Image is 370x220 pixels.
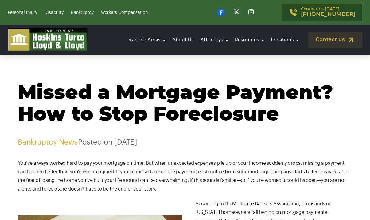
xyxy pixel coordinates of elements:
[170,31,196,48] a: About Us
[101,10,148,15] a: Workers Compensation
[301,11,355,17] span: [PHONE_NUMBER]
[269,31,301,48] a: Locations
[199,31,230,48] a: Attorneys
[282,4,362,21] a: Contact us [DATE][PHONE_NUMBER]
[8,10,37,15] a: Personal Injury
[18,83,352,125] h1: Missed a Mortgage Payment? How to Stop Foreclosure
[45,10,64,15] a: Disability
[18,138,78,146] a: Bankruptcy News
[18,159,352,193] p: You’ve always worked hard to pay your mortgage on time. But when unexpected expenses pile up or y...
[18,138,352,147] p: Posted on [DATE]
[301,7,355,17] p: Contact us [DATE]
[233,31,266,48] a: Resources
[71,10,94,15] a: Bankruptcy
[232,201,299,206] a: Mortgage Bankers Association
[126,31,167,48] a: Practice Areas
[308,32,362,48] a: Contact us
[8,28,88,51] img: logo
